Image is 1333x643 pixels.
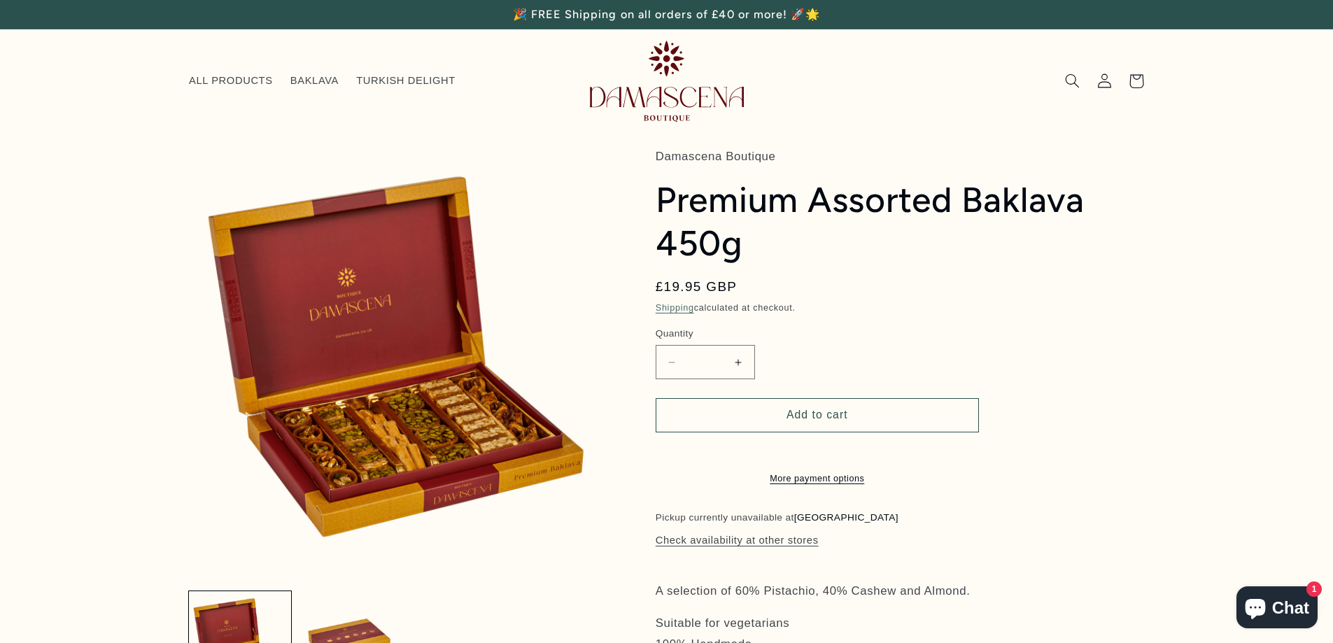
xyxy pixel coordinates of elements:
span: £19.95 GBP [656,277,738,297]
li: Suitable for vegetarians [656,613,1096,634]
a: BAKLAVA [281,66,347,97]
button: Check availability at other stores [656,535,819,547]
a: ALL PRODUCTS [180,66,281,97]
a: Shipping [656,303,694,313]
span: BAKLAVA [290,74,339,87]
label: Quantity [656,327,979,341]
img: Damascena Boutique [590,41,744,121]
span: TURKISH DELIGHT [356,74,456,87]
p: Pickup currently unavailable at [656,511,898,525]
a: More payment options [656,472,979,486]
span: 🎉 FREE Shipping on all orders of £40 or more! 🚀🌟 [513,8,820,21]
p: Damascena Boutique [656,146,1096,167]
div: calculated at checkout. [656,301,1096,316]
a: TURKISH DELIGHT [348,66,465,97]
a: Damascena Boutique [584,35,749,127]
span: ALL PRODUCTS [189,74,273,87]
button: Add to cart [656,398,979,432]
summary: Search [1056,65,1088,97]
h1: Premium Assorted Baklava 450g [656,178,1096,266]
span: [GEOGRAPHIC_DATA] [794,512,898,523]
span: A selection of 60% Pistachio, 40% Cashew and Almond. [656,584,971,598]
inbox-online-store-chat: Shopify online store chat [1232,586,1322,632]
